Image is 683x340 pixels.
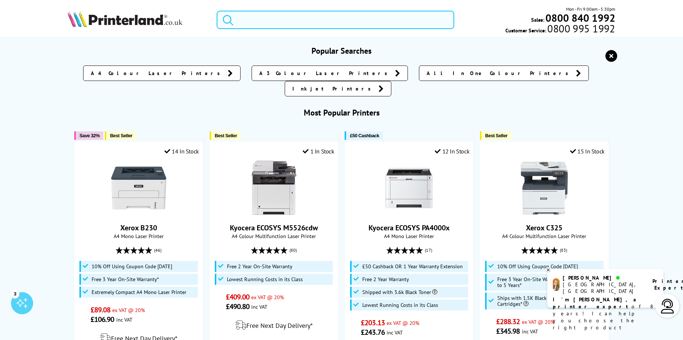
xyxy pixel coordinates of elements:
a: A4 Colour Laser Printers [83,65,241,81]
b: 0800 840 1992 [545,11,615,25]
a: Xerox B230 [111,210,166,217]
div: 15 In Stock [570,148,605,155]
button: Best Seller [480,131,511,140]
button: Best Seller [210,131,241,140]
span: A4 Colour Multifunction Laser Printer [484,233,605,240]
a: Kyocera ECOSYS PA4000x [381,210,437,217]
img: Printerland Logo [68,11,182,27]
span: (46) [154,243,161,257]
span: £345.98 [496,326,520,336]
span: Free 3 Year On-Site Warranty and Extend up to 5 Years* [497,276,601,288]
a: Inkjet Printers [285,81,391,96]
span: Free 2 Year Warranty [362,276,409,282]
span: Extremely Compact A4 Mono Laser Printer [92,289,186,295]
span: £50 Cashback OR 1 Year Warranty Extension [362,263,463,269]
span: Save 32% [79,133,100,138]
input: Search product or brand [217,11,454,29]
span: ex VAT @ 20% [387,319,419,326]
a: Xerox C325 [526,223,562,233]
img: Kyocera ECOSYS M5526cdw [246,160,302,216]
span: Free 3 Year On-Site Warranty* [92,276,159,282]
span: £409.00 [226,292,250,302]
span: Ships with 1.5K Black and 1K CMY Toner Cartridges* [497,295,601,307]
span: £50 Cashback [350,133,379,138]
span: (83) [560,243,567,257]
span: Shipped with 3.6k Black Toner [362,289,437,295]
span: Free 2 Year On-Site Warranty [227,263,292,269]
span: inc VAT [116,316,132,323]
span: ex VAT @ 20% [522,318,555,325]
span: Best Seller [110,133,132,138]
span: (17) [425,243,432,257]
a: A3 Colour Laser Printers [252,65,408,81]
span: £243.76 [361,327,385,337]
span: inc VAT [251,303,267,310]
span: Sales: [531,16,544,23]
b: I'm [PERSON_NAME], a printer expert [553,296,638,310]
span: A4 Mono Laser Printer [349,233,469,240]
span: 0800 995 1992 [546,25,615,32]
div: [GEOGRAPHIC_DATA], [GEOGRAPHIC_DATA] [563,281,643,294]
a: All In One Colour Printers [419,65,589,81]
img: amy-livechat.png [553,278,560,291]
img: Xerox B230 [111,160,166,216]
a: Kyocera ECOSYS M5526cdw [230,223,318,233]
button: £50 Cashback [345,131,383,140]
span: £490.80 [226,302,250,311]
span: 10% Off Using Coupon Code [DATE] [92,263,172,269]
span: £89.08 [90,305,111,315]
button: Save 32% [74,131,103,140]
span: Lowest Running Costs in its Class [362,302,438,308]
span: A4 Colour Laser Printers [91,70,224,77]
span: Best Seller [485,133,508,138]
span: £288.32 [496,317,520,326]
h3: Popular Searches [68,46,615,56]
div: 3 [11,290,19,298]
a: Kyocera ECOSYS PA4000x [369,223,450,233]
div: [PERSON_NAME] [563,275,643,281]
div: 1 In Stock [303,148,334,155]
button: Best Seller [105,131,136,140]
div: 12 In Stock [435,148,469,155]
span: All In One Colour Printers [427,70,572,77]
a: Xerox C325 [517,210,572,217]
span: ex VAT @ 20% [112,307,145,314]
img: Kyocera ECOSYS PA4000x [381,160,437,216]
div: modal_delivery [214,315,334,336]
div: 14 In Stock [164,148,199,155]
span: A3 Colour Laser Printers [259,70,391,77]
span: £203.13 [361,318,385,327]
a: 0800 840 1992 [544,14,615,21]
span: A4 Mono Laser Printer [78,233,199,240]
span: Mon - Fri 9:00am - 5:30pm [566,6,615,13]
img: user-headset-light.svg [660,299,675,314]
span: Inkjet Printers [292,85,375,92]
a: Printerland Logo [68,11,207,29]
span: inc VAT [387,329,403,336]
span: Lowest Running Costs in its Class [227,276,303,282]
span: Best Seller [215,133,237,138]
span: £106.90 [90,315,114,324]
a: Kyocera ECOSYS M5526cdw [246,210,302,217]
span: inc VAT [522,328,538,335]
img: Xerox C325 [517,160,572,216]
span: A4 Colour Multifunction Laser Printer [214,233,334,240]
h3: Most Popular Printers [68,107,615,118]
span: Customer Service: [505,25,615,34]
span: (80) [289,243,297,257]
p: of 8 years! I can help you choose the right product [553,296,658,331]
span: ex VAT @ 20% [251,294,284,301]
a: Xerox B230 [120,223,157,233]
span: 10% Off Using Coupon Code [DATE] [497,263,578,269]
